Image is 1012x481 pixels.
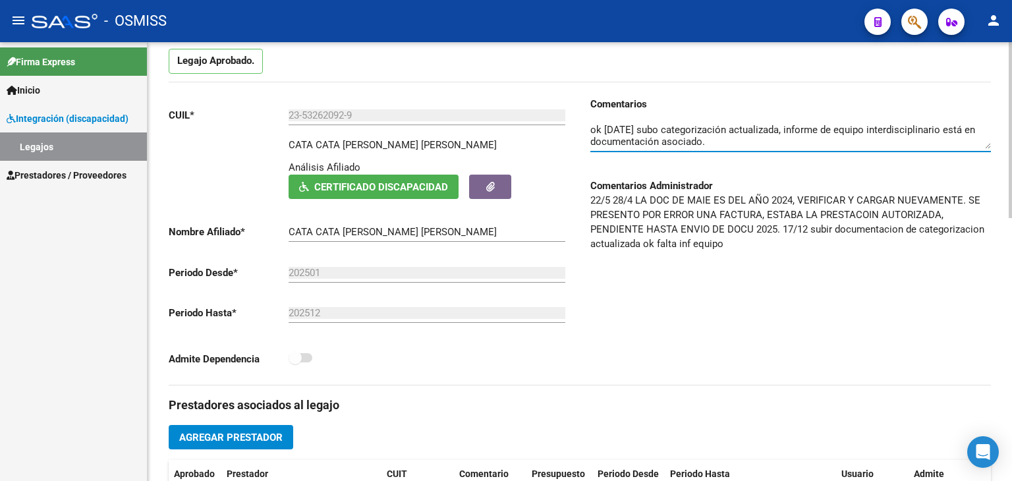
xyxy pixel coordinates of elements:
[459,468,509,479] span: Comentario
[289,175,459,199] button: Certificado Discapacidad
[590,193,991,251] p: 22/5 28/4 LA DOC DE MAIE ES DEL AÑO 2024, VERIFICAR Y CARGAR NUEVAMENTE. SE PRESENTO POR ERROR UN...
[7,168,126,183] span: Prestadores / Proveedores
[169,352,289,366] p: Admite Dependencia
[670,468,730,479] span: Periodo Hasta
[532,468,585,479] span: Presupuesto
[590,97,991,111] h3: Comentarios
[169,396,991,414] h3: Prestadores asociados al legajo
[986,13,1001,28] mat-icon: person
[169,306,289,320] p: Periodo Hasta
[11,13,26,28] mat-icon: menu
[7,111,128,126] span: Integración (discapacidad)
[387,468,407,479] span: CUIT
[7,55,75,69] span: Firma Express
[104,7,167,36] span: - OSMISS
[590,179,991,193] h3: Comentarios Administrador
[289,160,360,175] div: Análisis Afiliado
[169,425,293,449] button: Agregar Prestador
[598,468,659,479] span: Periodo Desde
[314,181,448,193] span: Certificado Discapacidad
[227,468,268,479] span: Prestador
[174,468,215,479] span: Aprobado
[169,108,289,123] p: CUIL
[169,266,289,280] p: Periodo Desde
[967,436,999,468] div: Open Intercom Messenger
[169,225,289,239] p: Nombre Afiliado
[179,432,283,443] span: Agregar Prestador
[7,83,40,98] span: Inicio
[289,138,497,152] p: CATA CATA [PERSON_NAME] [PERSON_NAME]
[841,468,874,479] span: Usuario
[169,49,263,74] p: Legajo Aprobado.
